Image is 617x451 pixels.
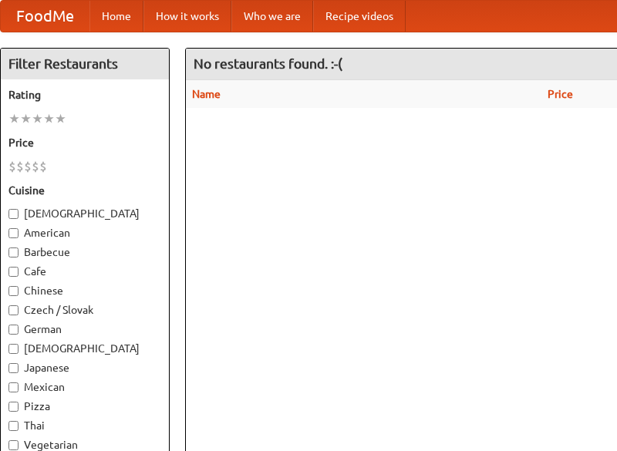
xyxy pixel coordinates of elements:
input: Barbecue [8,247,19,257]
li: $ [8,158,16,175]
li: ★ [20,110,32,127]
label: [DEMOGRAPHIC_DATA] [8,206,161,221]
input: [DEMOGRAPHIC_DATA] [8,209,19,219]
a: Name [192,88,221,100]
input: Mexican [8,382,19,392]
h5: Cuisine [8,183,161,198]
label: Japanese [8,360,161,375]
li: $ [16,158,24,175]
label: Barbecue [8,244,161,260]
input: German [8,325,19,335]
h5: Rating [8,87,161,103]
li: ★ [43,110,55,127]
a: Home [89,1,143,32]
label: Chinese [8,283,161,298]
input: Czech / Slovak [8,305,19,315]
label: Thai [8,418,161,433]
input: [DEMOGRAPHIC_DATA] [8,344,19,354]
a: FoodMe [1,1,89,32]
input: Cafe [8,267,19,277]
label: Czech / Slovak [8,302,161,318]
h4: Filter Restaurants [1,49,169,79]
li: ★ [8,110,20,127]
input: Chinese [8,286,19,296]
input: American [8,228,19,238]
a: Price [548,88,573,100]
label: Cafe [8,264,161,279]
a: Recipe videos [313,1,406,32]
label: Pizza [8,399,161,414]
label: American [8,225,161,241]
input: Japanese [8,363,19,373]
a: How it works [143,1,231,32]
li: ★ [32,110,43,127]
label: Mexican [8,379,161,395]
label: German [8,321,161,337]
input: Pizza [8,402,19,412]
label: [DEMOGRAPHIC_DATA] [8,341,161,356]
li: $ [39,158,47,175]
input: Thai [8,421,19,431]
input: Vegetarian [8,440,19,450]
h5: Price [8,135,161,150]
a: Who we are [231,1,313,32]
li: $ [32,158,39,175]
li: ★ [55,110,66,127]
li: $ [24,158,32,175]
ng-pluralize: No restaurants found. :-( [194,56,342,71]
